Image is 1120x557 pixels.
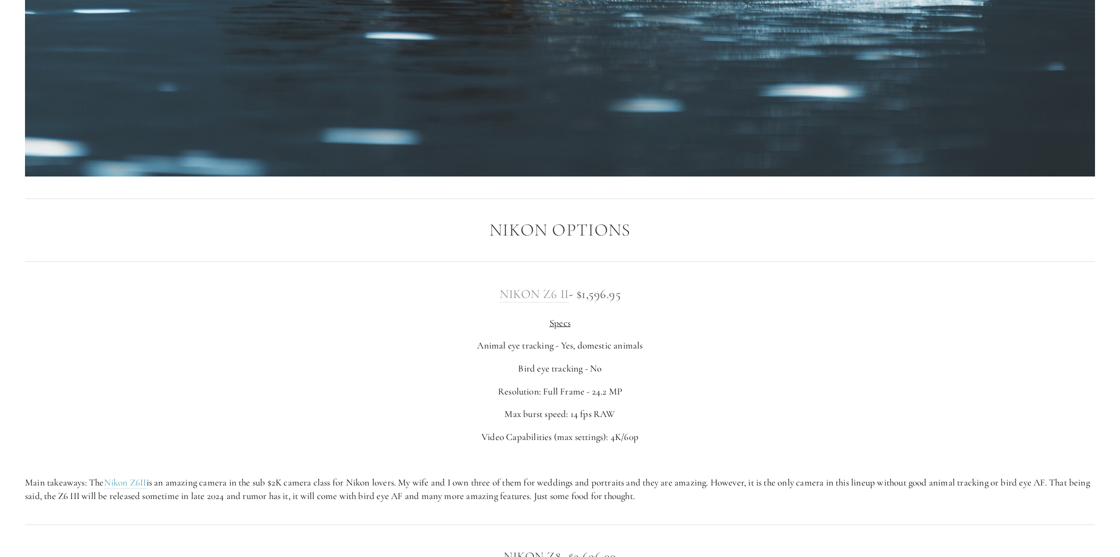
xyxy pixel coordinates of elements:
[25,476,1095,502] p: Main takeaways: The is an amazing camera in the sub $2K camera class for Nikon lovers. My wife an...
[104,476,146,489] a: Nikon Z6II
[499,286,569,302] a: Nikon Z6 II
[25,362,1095,375] p: Bird eye tracking - No
[25,407,1095,421] p: Max burst speed: 14 fps RAW
[25,220,1095,240] h2: Nikon Options
[25,339,1095,352] p: Animal eye tracking - Yes, domestic animals
[25,430,1095,444] p: Video Capabilities (max settings): 4K/60p
[25,284,1095,304] h3: - $1,596.95
[549,317,570,328] span: Specs
[25,385,1095,398] p: Resolution: Full Frame - 24.2 MP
